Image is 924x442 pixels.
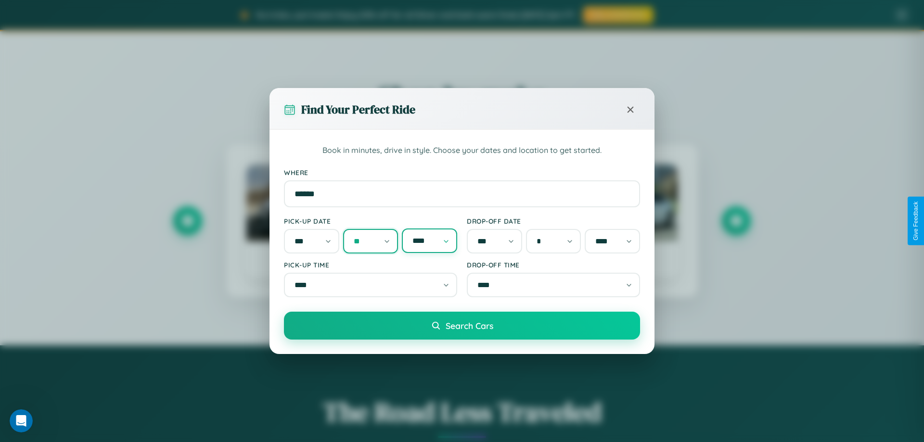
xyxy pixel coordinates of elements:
label: Pick-up Time [284,261,457,269]
p: Book in minutes, drive in style. Choose your dates and location to get started. [284,144,640,157]
label: Drop-off Time [467,261,640,269]
label: Where [284,168,640,177]
label: Pick-up Date [284,217,457,225]
span: Search Cars [446,320,493,331]
h3: Find Your Perfect Ride [301,101,415,117]
label: Drop-off Date [467,217,640,225]
button: Search Cars [284,312,640,340]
